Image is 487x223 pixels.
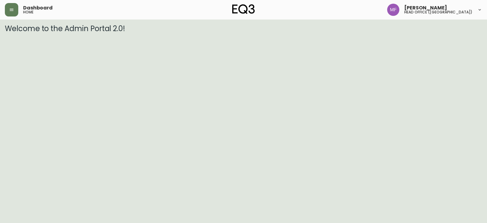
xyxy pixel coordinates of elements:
[5,24,482,33] h3: Welcome to the Admin Portal 2.0!
[404,10,472,14] h5: head office ([GEOGRAPHIC_DATA])
[23,5,53,10] span: Dashboard
[387,4,399,16] img: 91cf6c4ea787f0dec862db02e33d59b3
[23,10,33,14] h5: home
[232,4,255,14] img: logo
[404,5,447,10] span: [PERSON_NAME]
